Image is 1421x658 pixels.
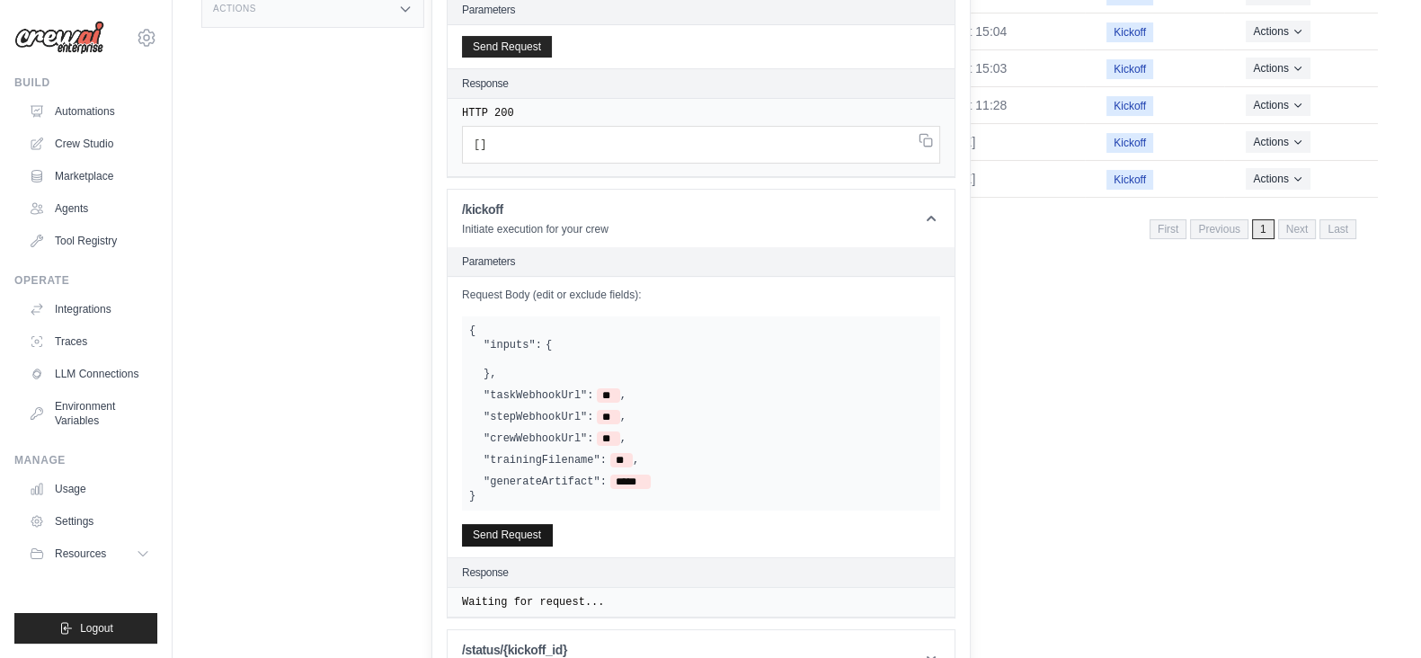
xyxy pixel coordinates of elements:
[484,453,607,467] label: "trainingFilename":
[1190,219,1248,239] span: Previous
[490,367,496,381] span: ,
[1106,96,1153,116] span: Kickoff
[462,106,940,120] pre: HTTP 200
[546,338,552,352] span: {
[462,524,552,546] button: Send Request
[1246,58,1310,79] button: Actions for execution
[1106,22,1153,42] span: Kickoff
[80,621,113,636] span: Logout
[22,475,157,503] a: Usage
[22,327,157,356] a: Traces
[462,222,608,236] p: Initiate execution for your crew
[1106,59,1153,79] span: Kickoff
[462,76,509,91] h2: Response
[484,431,593,446] label: "crewWebhookUrl":
[1252,219,1274,239] span: 1
[480,138,486,151] span: ]
[22,129,157,158] a: Crew Studio
[1246,94,1310,116] button: Actions for execution
[22,162,157,191] a: Marketplace
[462,288,940,302] label: Request Body (edit or exclude fields):
[462,595,940,609] pre: Waiting for request...
[1246,21,1310,42] button: Actions for execution
[620,431,626,446] span: ,
[1331,572,1421,658] iframe: Chat Widget
[620,388,626,403] span: ,
[620,410,626,424] span: ,
[462,3,940,17] h2: Parameters
[1106,133,1153,153] span: Kickoff
[633,453,639,467] span: ,
[469,325,475,337] span: {
[14,453,157,467] div: Manage
[14,273,157,288] div: Operate
[469,490,475,502] span: }
[462,254,940,269] h2: Parameters
[14,613,157,644] button: Logout
[22,295,157,324] a: Integrations
[1150,219,1356,239] nav: Pagination
[484,410,593,424] label: "stepWebhookUrl":
[22,392,157,435] a: Environment Variables
[484,367,490,381] span: }
[22,97,157,126] a: Automations
[1150,219,1186,239] span: First
[1278,219,1317,239] span: Next
[22,194,157,223] a: Agents
[14,21,104,55] img: Logo
[55,547,106,561] span: Resources
[1246,168,1310,190] button: Actions for execution
[22,539,157,568] button: Resources
[22,227,157,255] a: Tool Registry
[1319,219,1356,239] span: Last
[1106,170,1153,190] span: Kickoff
[462,36,552,58] button: Send Request
[484,338,542,352] label: "inputs":
[474,138,480,151] span: [
[14,76,157,90] div: Build
[462,565,509,580] h2: Response
[22,507,157,536] a: Settings
[462,200,608,218] h1: /kickoff
[484,388,593,403] label: "taskWebhookUrl":
[213,4,256,14] h3: Actions
[22,360,157,388] a: LLM Connections
[484,475,607,489] label: "generateArtifact":
[1246,131,1310,153] button: Actions for execution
